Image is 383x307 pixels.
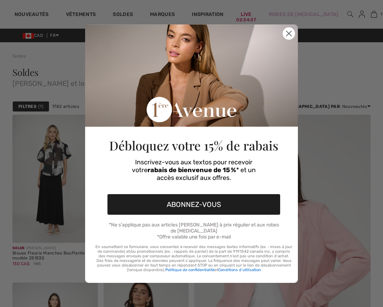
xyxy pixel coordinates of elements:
[148,166,236,174] span: rabais de bienvenue de 15 %
[109,222,279,234] span: *Ne s'applique pas aux articles [PERSON_NAME] à prix régulier et aux robes de [MEDICAL_DATA]
[107,194,280,215] button: ABONNEZ-VOUS
[283,27,295,40] button: Close dialog
[157,234,231,240] span: *Offre valable une fois par e-mail
[109,137,278,154] span: Débloquez votre 15% de rabais
[95,245,292,272] p: En soumettant ce formulaire, vous consentez à recevoir des messages textes informatifs (ex. : mis...
[165,268,215,272] a: Politique de confidentialité
[218,268,261,272] a: Conditions d’utilisation
[132,158,256,182] span: Inscrivez-vous aux textos pour recevoir votre * et un accès exclusif aux offres.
